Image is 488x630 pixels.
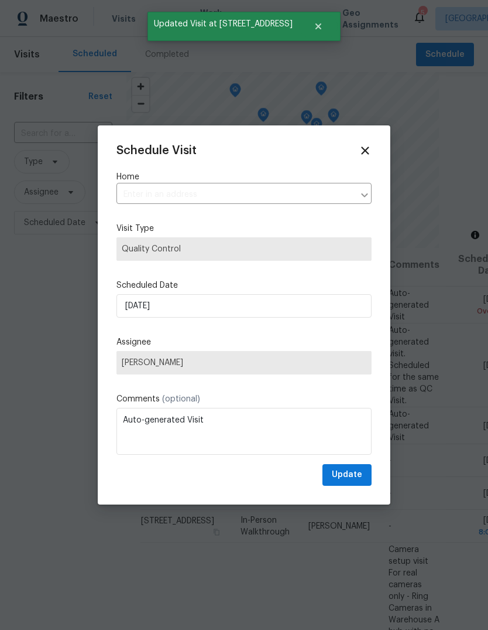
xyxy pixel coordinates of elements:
[322,464,372,486] button: Update
[116,408,372,455] textarea: Auto-generated Visit
[116,393,372,405] label: Comments
[116,171,372,183] label: Home
[147,12,299,36] span: Updated Visit at [STREET_ADDRESS]
[116,186,354,204] input: Enter in an address
[116,145,197,156] span: Schedule Visit
[332,468,362,482] span: Update
[116,223,372,234] label: Visit Type
[116,294,372,318] input: M/D/YYYY
[116,280,372,291] label: Scheduled Date
[162,395,200,403] span: (optional)
[122,243,366,255] span: Quality Control
[359,144,372,157] span: Close
[116,336,372,348] label: Assignee
[299,15,338,38] button: Close
[122,358,366,367] span: [PERSON_NAME]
